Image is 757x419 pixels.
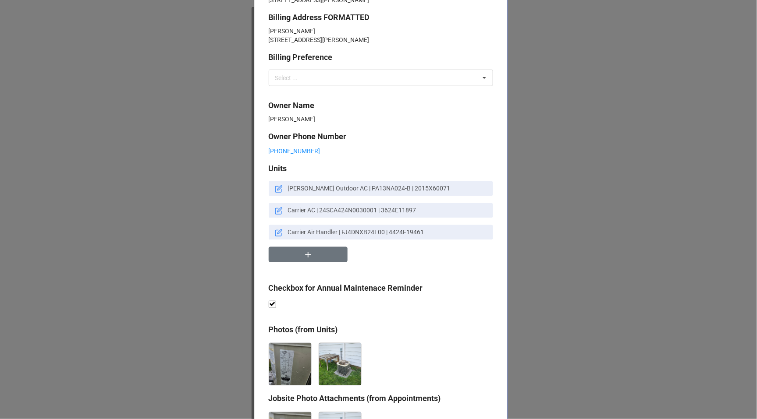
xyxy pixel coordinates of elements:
div: Select ... [273,73,311,83]
b: Jobsite Photo Attachments (from Appointments) [269,394,441,403]
b: Billing Address FORMATTED [269,13,370,22]
b: Photos (from Units) [269,325,338,334]
a: [PHONE_NUMBER] [269,148,320,155]
b: Owner Phone Number [269,132,347,141]
p: [PERSON_NAME] [269,115,493,123]
img: T8hMQoXx-9Px5pOEnLgOWPbtzRnb-N4QXxFnVKlQoLE [269,343,311,385]
div: convert.jpg [319,339,369,386]
b: Owner Name [269,101,315,110]
p: Carrier Air Handler | FJ4DNXB24L00 | 4424F19461 [288,228,490,237]
p: [PERSON_NAME] [STREET_ADDRESS][PERSON_NAME] [269,27,493,44]
p: Carrier AC | 24SCA424N0030001 | 3624E11897 [288,206,490,215]
label: Checkbox for Annual Maintenace Reminder [269,282,423,295]
img: OkRhbVxIjIHRljK_M4EguSopNtzDioDeQf1OG7tBOnA [319,343,361,385]
label: Units [269,163,287,175]
div: convert.jpg [269,339,319,386]
p: [PERSON_NAME] Outdoor AC | PA13NA024-B | 2015X60071 [288,184,490,193]
label: Billing Preference [269,51,333,63]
